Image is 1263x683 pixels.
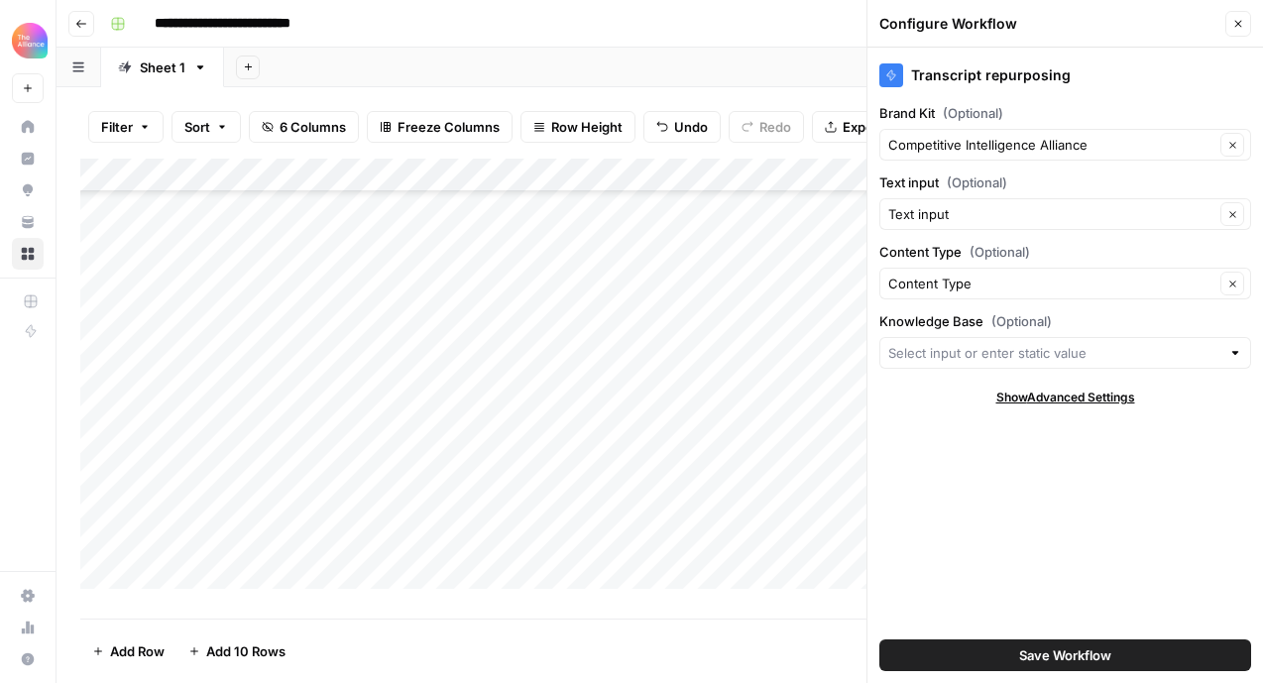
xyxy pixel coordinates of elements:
[12,16,44,65] button: Workspace: Alliance
[80,635,176,667] button: Add Row
[879,103,1251,123] label: Brand Kit
[888,204,1214,224] input: Text input
[140,57,185,77] div: Sheet 1
[249,111,359,143] button: 6 Columns
[398,117,500,137] span: Freeze Columns
[12,143,44,174] a: Insights
[12,580,44,612] a: Settings
[551,117,623,137] span: Row Height
[947,172,1007,192] span: (Optional)
[888,274,1214,293] input: Content Type
[879,639,1251,671] button: Save Workflow
[674,117,708,137] span: Undo
[12,612,44,643] a: Usage
[888,135,1214,155] input: Competitive Intelligence Alliance
[12,643,44,675] button: Help + Support
[101,117,133,137] span: Filter
[280,117,346,137] span: 6 Columns
[12,174,44,206] a: Opportunities
[88,111,164,143] button: Filter
[110,641,165,661] span: Add Row
[184,117,210,137] span: Sort
[206,641,286,661] span: Add 10 Rows
[12,23,48,58] img: Alliance Logo
[101,48,224,87] a: Sheet 1
[970,242,1030,262] span: (Optional)
[879,172,1251,192] label: Text input
[843,117,913,137] span: Export CSV
[879,63,1251,87] div: Transcript repurposing
[172,111,241,143] button: Sort
[879,242,1251,262] label: Content Type
[943,103,1003,123] span: (Optional)
[879,311,1251,331] label: Knowledge Base
[888,343,1220,363] input: Select input or enter static value
[812,111,926,143] button: Export CSV
[176,635,297,667] button: Add 10 Rows
[643,111,721,143] button: Undo
[367,111,513,143] button: Freeze Columns
[729,111,804,143] button: Redo
[12,111,44,143] a: Home
[12,206,44,238] a: Your Data
[996,389,1135,406] span: Show Advanced Settings
[520,111,635,143] button: Row Height
[12,238,44,270] a: Browse
[759,117,791,137] span: Redo
[1019,645,1111,665] span: Save Workflow
[991,311,1052,331] span: (Optional)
